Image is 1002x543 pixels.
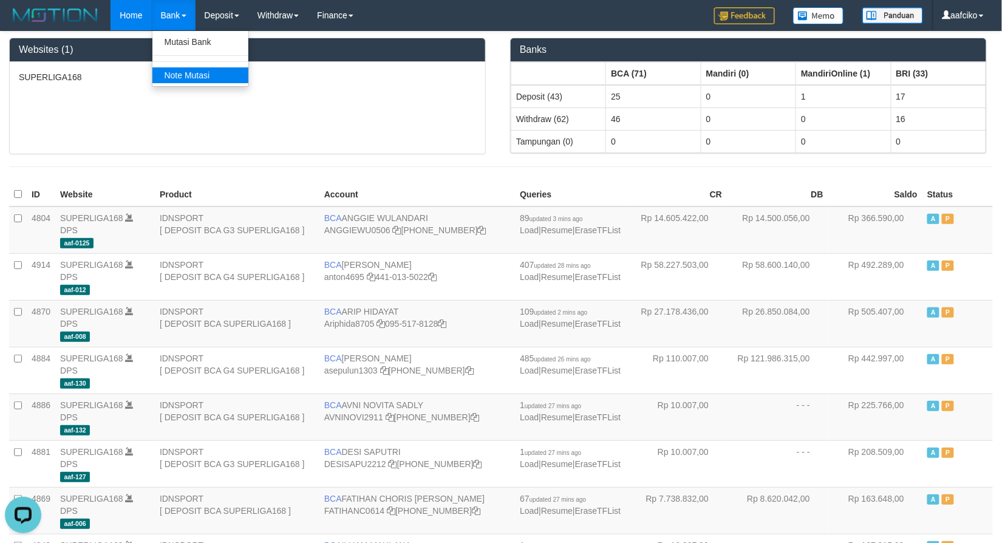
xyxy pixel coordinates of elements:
span: Paused [942,307,954,318]
td: 4869 [27,487,55,534]
td: Rp 163.648,00 [828,487,922,534]
td: 0 [701,108,796,130]
th: Account [319,183,515,207]
td: DPS [55,347,155,394]
td: FATIHAN CHORIS [PERSON_NAME] [PHONE_NUMBER] [319,487,515,534]
td: 0 [796,108,891,130]
a: Load [520,366,539,375]
td: 0 [891,130,986,152]
a: Copy DESISAPU2212 to clipboard [389,459,397,469]
span: Paused [942,261,954,271]
a: ANGGIEWU0506 [324,225,390,235]
span: Active [927,214,939,224]
td: - - - [727,394,828,440]
span: | | [520,494,621,516]
a: asepulun1303 [324,366,378,375]
td: DPS [55,394,155,440]
span: aaf-012 [60,285,90,295]
td: IDNSPORT [ DEPOSIT BCA SUPERLIGA168 ] [155,487,319,534]
a: Load [520,506,539,516]
a: SUPERLIGA168 [60,447,123,457]
a: AVNINOVI2911 [324,412,383,422]
td: 25 [606,85,701,108]
td: Rp 58.600.140,00 [727,253,828,300]
td: IDNSPORT [ DEPOSIT BCA G4 SUPERLIGA168 ] [155,394,319,440]
span: 485 [520,353,591,363]
span: BCA [324,400,342,410]
td: 0 [701,130,796,152]
span: 67 [520,494,586,504]
th: Status [922,183,993,207]
img: Feedback.jpg [714,7,775,24]
td: 46 [606,108,701,130]
th: Group: activate to sort column ascending [891,62,986,85]
th: Group: activate to sort column ascending [606,62,701,85]
a: SUPERLIGA168 [60,307,123,316]
a: Note Mutasi [152,67,248,83]
a: Copy anton4695 to clipboard [367,272,375,282]
td: 4886 [27,394,55,440]
span: updated 27 mins ago [530,496,586,503]
a: SUPERLIGA168 [60,353,123,363]
td: 1 [796,85,891,108]
span: BCA [324,213,342,223]
td: IDNSPORT [ DEPOSIT BCA SUPERLIGA168 ] [155,300,319,347]
span: | | [520,400,621,422]
span: Active [927,494,939,505]
span: Paused [942,214,954,224]
span: Active [927,401,939,411]
td: DPS [55,253,155,300]
span: aaf-006 [60,519,90,529]
td: IDNSPORT [ DEPOSIT BCA G3 SUPERLIGA168 ] [155,207,319,254]
a: Resume [541,366,573,375]
td: 4914 [27,253,55,300]
span: BCA [324,447,342,457]
span: BCA [324,353,342,363]
a: SUPERLIGA168 [60,494,123,504]
a: SUPERLIGA168 [60,400,123,410]
span: updated 3 mins ago [530,216,583,222]
td: 4884 [27,347,55,394]
th: Group: activate to sort column ascending [511,62,606,85]
a: EraseTFList [575,412,621,422]
a: EraseTFList [575,506,621,516]
img: MOTION_logo.png [9,6,101,24]
a: EraseTFList [575,272,621,282]
a: Copy 4062281875 to clipboard [465,366,474,375]
td: 0 [796,130,891,152]
a: Resume [541,506,573,516]
button: Open LiveChat chat widget [5,5,41,41]
td: Rp 492.289,00 [828,253,922,300]
td: ANGGIE WULANDARI [PHONE_NUMBER] [319,207,515,254]
span: | | [520,307,621,329]
a: EraseTFList [575,459,621,469]
td: DPS [55,300,155,347]
th: DB [727,183,828,207]
td: [PERSON_NAME] 441-013-5022 [319,253,515,300]
a: Copy FATIHANC0614 to clipboard [387,506,395,516]
td: DPS [55,207,155,254]
a: Copy 4062280135 to clipboard [471,412,479,422]
td: Deposit (43) [511,85,606,108]
span: 109 [520,307,587,316]
td: Rp 10.007,00 [625,394,727,440]
th: Product [155,183,319,207]
td: Rp 26.850.084,00 [727,300,828,347]
span: Active [927,261,939,271]
a: EraseTFList [575,319,621,329]
span: 89 [520,213,582,223]
span: aaf-0125 [60,238,94,248]
th: Website [55,183,155,207]
span: Active [927,307,939,318]
span: Active [927,354,939,364]
td: Rp 14.605.422,00 [625,207,727,254]
a: EraseTFList [575,366,621,375]
span: Paused [942,401,954,411]
td: 16 [891,108,986,130]
a: Copy Ariphida8705 to clipboard [377,319,385,329]
img: panduan.png [862,7,923,24]
a: Copy 4062280453 to clipboard [474,459,482,469]
a: Resume [541,412,573,422]
td: 4881 [27,440,55,487]
span: | | [520,447,621,469]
